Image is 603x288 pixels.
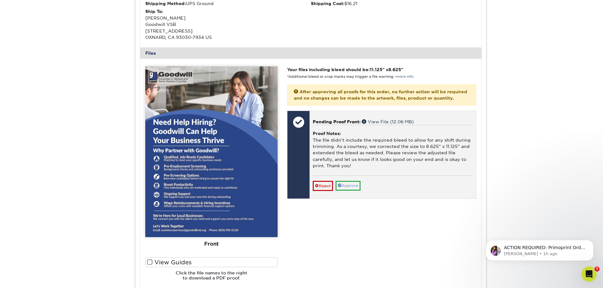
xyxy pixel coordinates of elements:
div: UPS Ground [145,0,311,7]
span: 7 [594,267,600,272]
a: Reject [313,181,333,191]
strong: Your files including bleed should be: " x " [287,67,403,72]
div: Files [140,47,481,59]
strong: Ship To: [145,9,163,14]
iframe: Intercom live chat [581,267,597,282]
span: 8.625 [388,67,401,72]
strong: Shipping Method: [145,1,186,6]
span: 11.125 [370,67,382,72]
small: *Additional bleed or crop marks may trigger a file warning – [287,75,413,79]
div: The file didn't include the required bleed to allow for any shift during trimming. As a courtesy,... [313,125,473,175]
h6: Click the file names to the right to download a PDF proof. [145,270,278,286]
a: Approve [336,181,361,191]
div: $16.21 [311,0,476,7]
a: more info [396,75,413,79]
iframe: Google Customer Reviews [2,269,54,286]
span: Pending Proof Front: [313,119,361,124]
div: Front [145,237,278,251]
strong: After approving all proofs for this order, no further action will be required and no changes can ... [294,89,467,101]
strong: Shipping Cost: [311,1,344,6]
label: View Guides [145,257,278,267]
strong: Proof Notes: [313,131,341,136]
a: View File (12.06 MB) [362,119,414,124]
div: [PERSON_NAME] Goodwill VSB [STREET_ADDRESS] OXNARD, CA 93030-7934 US [145,8,311,40]
iframe: Intercom notifications message [476,227,603,271]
